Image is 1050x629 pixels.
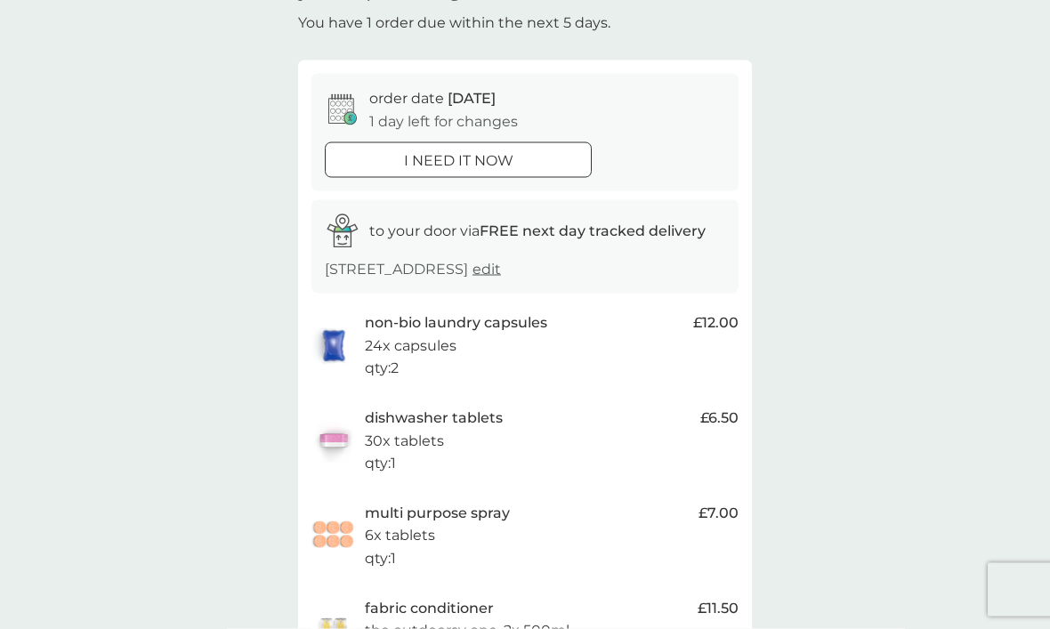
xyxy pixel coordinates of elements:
span: [DATE] [448,90,496,107]
p: fabric conditioner [365,597,494,620]
p: dishwasher tablets [365,407,503,430]
button: i need it now [325,142,592,178]
span: £6.50 [700,407,739,430]
span: to your door via [369,222,706,239]
p: 30x tablets [365,430,444,453]
p: 1 day left for changes [369,110,518,133]
p: You have 1 order due within the next 5 days. [298,12,610,35]
a: edit [472,261,501,278]
p: i need it now [404,149,513,173]
p: qty : 2 [365,357,399,380]
p: 6x tablets [365,524,435,547]
p: [STREET_ADDRESS] [325,258,501,281]
p: multi purpose spray [365,502,510,525]
p: non-bio laundry capsules [365,311,547,335]
strong: FREE next day tracked delivery [480,222,706,239]
p: order date [369,87,496,110]
span: £12.00 [693,311,739,335]
span: £11.50 [698,597,739,620]
p: 24x capsules [365,335,456,358]
p: qty : 1 [365,452,396,475]
p: qty : 1 [365,547,396,570]
span: £7.00 [699,502,739,525]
